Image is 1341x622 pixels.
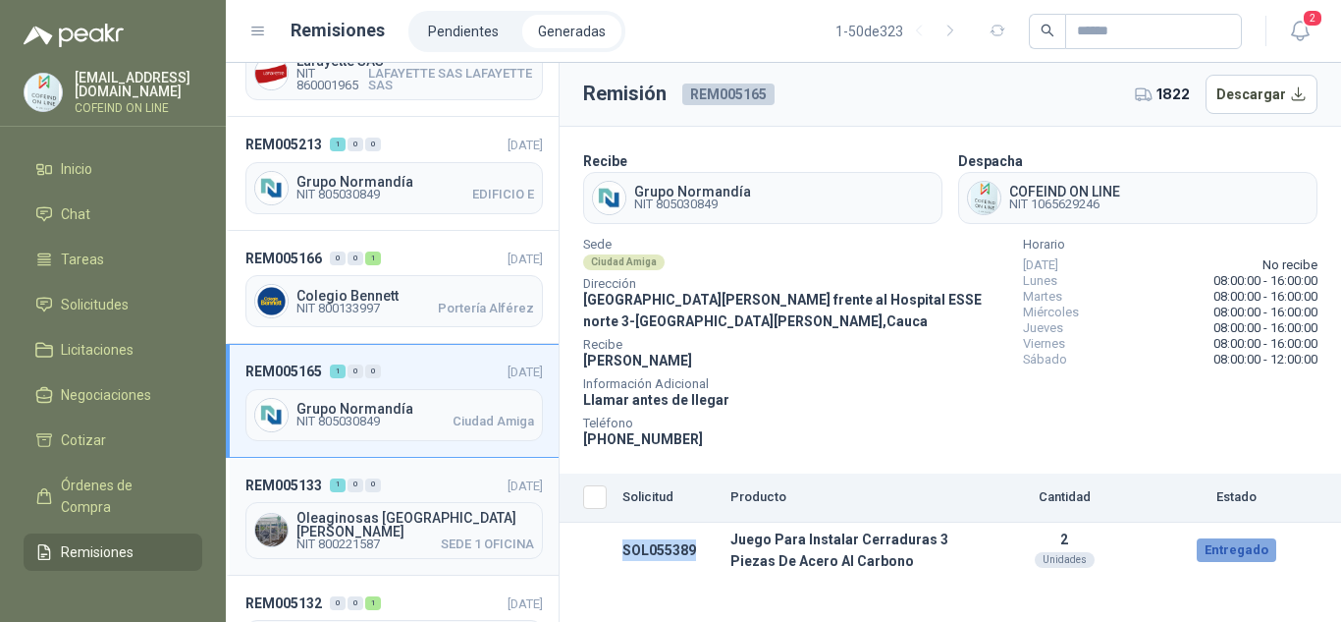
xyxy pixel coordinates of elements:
span: Portería Alférez [438,303,534,314]
div: 1 [365,596,381,610]
span: [PERSON_NAME] [583,353,692,368]
div: 0 [365,479,381,492]
span: REM005133 [245,475,322,496]
th: Estado [1162,474,1310,523]
span: REM005165 [682,84,775,105]
span: NIT 800221587 [296,538,380,550]
span: No recibe [1262,257,1317,273]
b: Recibe [583,153,627,169]
td: Juego Para Instalar Cerraduras 3 Piezas De Acero Al Carbono [723,523,966,579]
span: [PHONE_NUMBER] [583,431,703,447]
th: Seleccionar/deseleccionar [560,474,615,523]
span: [DATE] [1023,257,1058,273]
span: Solicitudes [61,294,129,315]
div: 0 [330,252,346,265]
span: Negociaciones [61,384,151,406]
span: 08:00:00 - 16:00:00 [1213,336,1317,352]
div: Ciudad Amiga [583,254,665,270]
div: 1 [330,138,346,151]
span: Sábado [1023,352,1067,368]
span: 1822 [1156,84,1190,105]
span: NIT 805030849 [634,198,751,210]
span: Colegio Bennett [296,289,534,303]
span: Horario [1023,240,1317,250]
a: Chat [24,196,202,233]
span: Recibe [583,340,1007,350]
span: Remisiones [61,541,134,563]
span: Grupo Normandía [296,175,534,189]
span: SEDE 1 OFICINA [441,538,534,550]
span: Licitaciones [61,339,134,361]
h3: Remisión [583,79,667,109]
span: LAFAYETTE SAS LAFAYETTE SAS [368,68,534,91]
button: Descargar [1206,75,1318,114]
a: REM005213100[DATE] Company LogoGrupo NormandíaNIT 805030849EDIFICIO E [226,117,559,230]
span: Llamar antes de llegar [583,392,729,408]
span: Lunes [1023,273,1057,289]
h1: Remisiones [291,17,385,44]
a: Pendientes [412,15,514,48]
img: Company Logo [25,74,62,111]
img: Company Logo [255,285,288,317]
a: REM005165100[DATE] Company LogoGrupo NormandíaNIT 805030849Ciudad Amiga [226,344,559,457]
img: Company Logo [593,182,625,214]
div: 1 - 50 de 323 [835,16,966,47]
span: 08:00:00 - 16:00:00 [1213,289,1317,305]
div: 0 [348,479,363,492]
div: 0 [365,138,381,151]
a: Órdenes de Compra [24,467,202,526]
span: Dirección [583,279,1007,289]
img: Company Logo [255,172,288,204]
div: 0 [348,138,363,151]
th: Producto [723,474,966,523]
div: Unidades [1035,552,1095,568]
span: NIT 800133997 [296,303,380,314]
span: EDIFICIO E [472,189,534,200]
span: Martes [1023,289,1062,305]
span: NIT 805030849 [296,189,380,200]
span: REM005165 [245,361,322,382]
a: REM005133100[DATE] Company LogoOleaginosas [GEOGRAPHIC_DATA][PERSON_NAME]NIT 800221587SEDE 1 OFICINA [226,458,559,576]
button: 2 [1282,14,1317,49]
span: COFEIND ON LINE [1009,185,1120,198]
span: Grupo Normandía [296,402,534,416]
a: Remisiones [24,534,202,571]
span: Ciudad Amiga [453,416,534,427]
a: Inicio [24,150,202,188]
span: [DATE] [508,252,543,266]
div: 0 [365,365,381,378]
span: Teléfono [583,419,1007,428]
div: 0 [330,596,346,610]
li: Generadas [522,15,621,48]
span: 08:00:00 - 16:00:00 [1213,320,1317,336]
img: Company Logo [255,514,288,546]
span: Cotizar [61,429,106,451]
div: 0 [348,365,363,378]
span: [GEOGRAPHIC_DATA][PERSON_NAME] frente al Hospital ESSE norte 3 - [GEOGRAPHIC_DATA][PERSON_NAME] ,... [583,292,982,329]
span: REM005166 [245,248,322,269]
td: SOL055389 [615,523,723,579]
b: Despacha [958,153,1023,169]
span: Chat [61,203,90,225]
span: Jueves [1023,320,1063,336]
div: 0 [348,252,363,265]
span: Tareas [61,249,104,270]
span: [DATE] [508,365,543,379]
a: Licitaciones [24,331,202,368]
span: Oleaginosas [GEOGRAPHIC_DATA][PERSON_NAME] [296,511,534,538]
img: Company Logo [255,399,288,431]
span: 2 [1302,9,1323,28]
span: Viernes [1023,336,1065,352]
img: Company Logo [968,182,1000,214]
p: [EMAIL_ADDRESS][DOMAIN_NAME] [75,71,202,98]
p: 2 [974,532,1154,547]
span: search [1041,24,1054,37]
th: Solicitud [615,474,723,523]
th: Cantidad [966,474,1162,523]
span: NIT 805030849 [296,416,380,427]
span: Información Adicional [583,379,1007,389]
span: Sede [583,240,1007,250]
span: [DATE] [508,596,543,611]
img: Company Logo [255,57,288,89]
